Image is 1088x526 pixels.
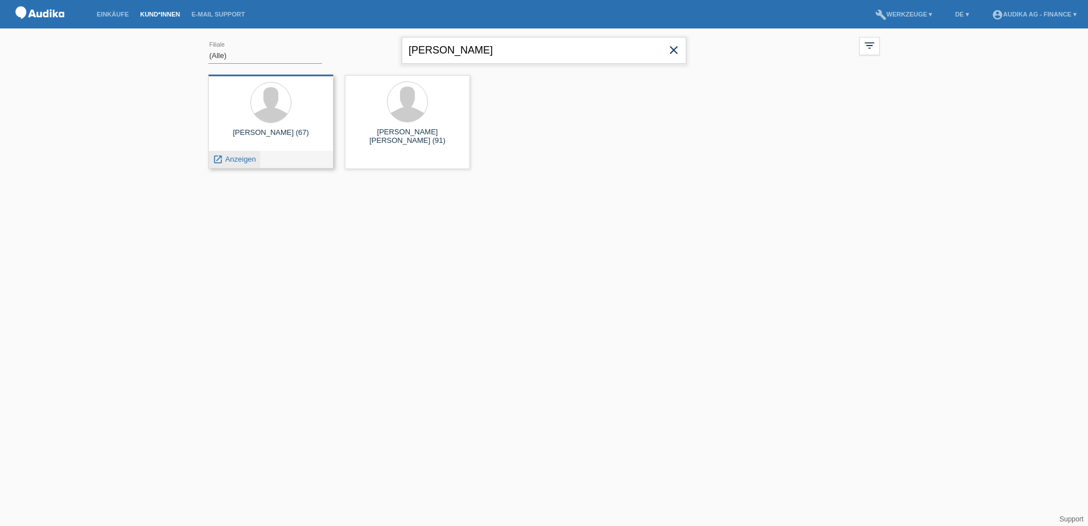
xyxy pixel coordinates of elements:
div: [PERSON_NAME] [PERSON_NAME] (91) [354,128,461,146]
i: account_circle [992,9,1003,20]
a: buildWerkzeuge ▾ [869,11,938,18]
a: Support [1060,515,1083,523]
i: filter_list [863,39,876,52]
i: launch [213,154,223,165]
a: launch Anzeigen [213,155,256,163]
input: Suche... [402,37,686,64]
a: account_circleAudika AG - Finance ▾ [986,11,1082,18]
a: Kund*innen [134,11,186,18]
i: close [667,43,681,57]
a: E-Mail Support [186,11,251,18]
a: Einkäufe [91,11,134,18]
div: [PERSON_NAME] (67) [217,128,324,146]
a: POS — MF Group [11,22,68,31]
span: Anzeigen [225,155,256,163]
a: DE ▾ [949,11,974,18]
i: build [875,9,887,20]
